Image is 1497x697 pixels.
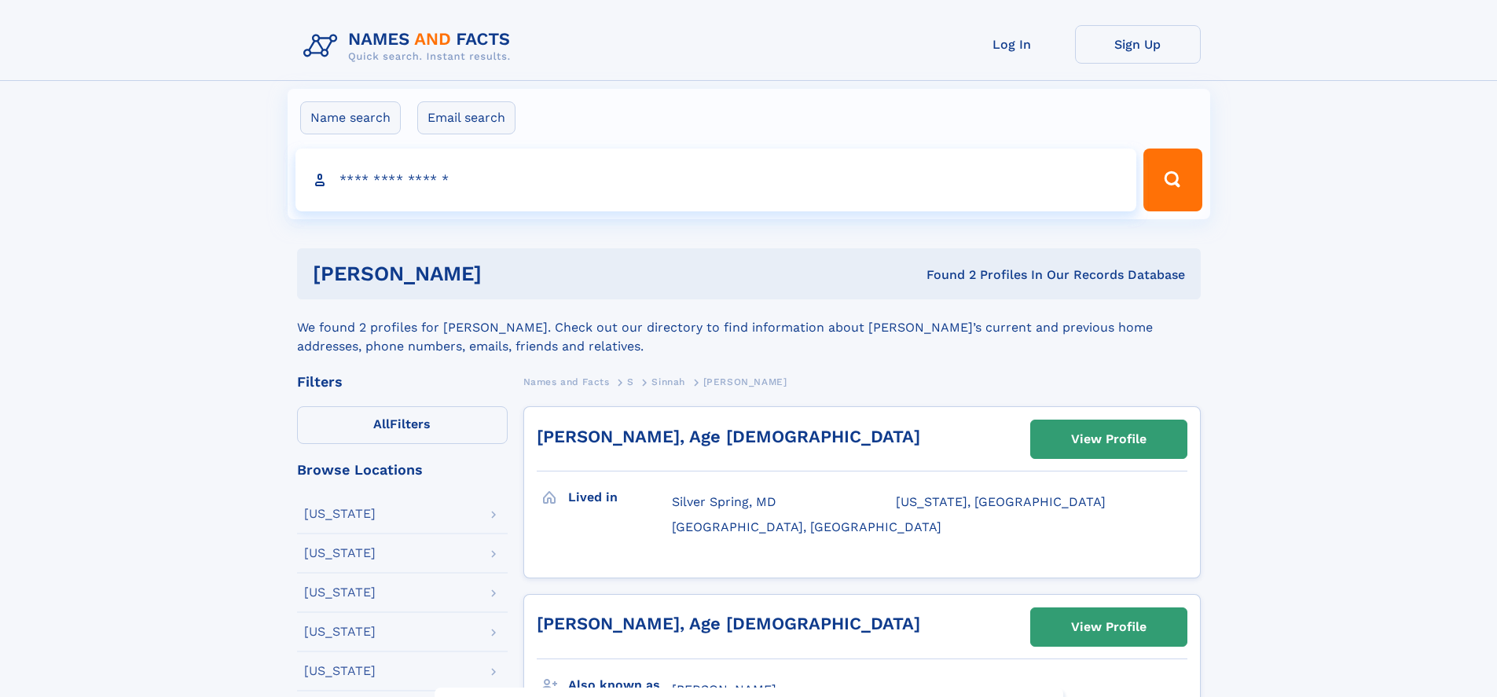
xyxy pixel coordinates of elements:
[672,494,776,509] span: Silver Spring, MD
[1071,421,1147,457] div: View Profile
[1075,25,1201,64] a: Sign Up
[672,519,941,534] span: [GEOGRAPHIC_DATA], [GEOGRAPHIC_DATA]
[295,149,1137,211] input: search input
[1031,608,1187,646] a: View Profile
[651,372,685,391] a: Sinnah
[523,372,610,391] a: Names and Facts
[703,376,787,387] span: [PERSON_NAME]
[297,299,1201,356] div: We found 2 profiles for [PERSON_NAME]. Check out our directory to find information about [PERSON_...
[297,406,508,444] label: Filters
[537,614,920,633] a: [PERSON_NAME], Age [DEMOGRAPHIC_DATA]
[949,25,1075,64] a: Log In
[304,625,376,638] div: [US_STATE]
[627,372,634,391] a: S
[297,25,523,68] img: Logo Names and Facts
[297,375,508,389] div: Filters
[297,463,508,477] div: Browse Locations
[672,682,776,697] span: [PERSON_NAME]
[304,586,376,599] div: [US_STATE]
[627,376,634,387] span: S
[304,665,376,677] div: [US_STATE]
[304,547,376,559] div: [US_STATE]
[304,508,376,520] div: [US_STATE]
[373,416,390,431] span: All
[313,264,704,284] h1: [PERSON_NAME]
[1071,609,1147,645] div: View Profile
[1031,420,1187,458] a: View Profile
[704,266,1185,284] div: Found 2 Profiles In Our Records Database
[568,484,672,511] h3: Lived in
[1143,149,1202,211] button: Search Button
[651,376,685,387] span: Sinnah
[537,427,920,446] a: [PERSON_NAME], Age [DEMOGRAPHIC_DATA]
[417,101,516,134] label: Email search
[896,494,1106,509] span: [US_STATE], [GEOGRAPHIC_DATA]
[300,101,401,134] label: Name search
